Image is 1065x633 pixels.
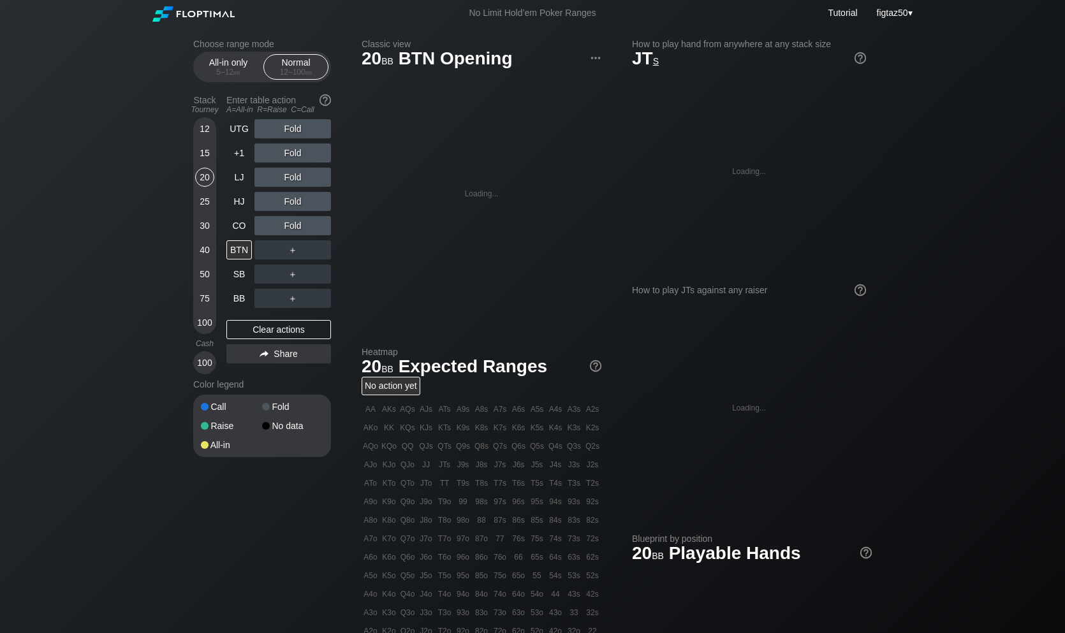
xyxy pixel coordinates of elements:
span: s [653,53,659,67]
div: How to play JTs against any raiser [632,285,866,295]
div: K6s [510,419,527,437]
div: 74o [491,585,509,603]
div: 15 [195,143,214,163]
div: 87o [473,530,490,548]
div: Q3o [399,604,416,622]
div: K3s [565,419,583,437]
div: Clear actions [226,320,331,339]
div: K9o [380,493,398,511]
div: 52s [584,567,601,585]
div: 100 [195,353,214,372]
div: KQs [399,419,416,437]
div: Normal [267,55,325,79]
div: 73s [565,530,583,548]
div: Stack [188,90,221,119]
div: Q6o [399,548,416,566]
div: K8s [473,419,490,437]
div: J2s [584,456,601,474]
div: Q8s [473,437,490,455]
img: help.32db89a4.svg [859,546,873,560]
div: Fold [254,168,331,187]
div: 76o [491,548,509,566]
div: K9s [454,419,472,437]
span: bb [381,361,393,375]
div: T7s [491,474,509,492]
span: bb [652,548,664,562]
div: 84o [473,585,490,603]
div: J5o [417,567,435,585]
div: 87s [491,511,509,529]
div: CO [226,216,252,235]
div: T3s [565,474,583,492]
div: KTo [380,474,398,492]
div: 88 [473,511,490,529]
div: 40 [195,240,214,259]
div: AQs [399,400,416,418]
span: bb [381,53,393,67]
div: T6s [510,474,527,492]
div: Fold [254,143,331,163]
div: AKs [380,400,398,418]
span: 20 [360,49,395,70]
div: J8s [473,456,490,474]
div: BTN [226,240,252,259]
img: help.32db89a4.svg [853,283,867,297]
div: 84s [547,511,564,529]
div: Raise [201,421,262,430]
div: 64o [510,585,527,603]
div: QTs [436,437,453,455]
div: AJs [417,400,435,418]
div: A6s [510,400,527,418]
div: 97s [491,493,509,511]
div: QQ [399,437,416,455]
div: AJo [362,456,379,474]
div: 12 – 100 [269,68,323,76]
div: J5s [528,456,546,474]
div: T7o [436,530,453,548]
div: 93o [454,604,472,622]
div: A8s [473,400,490,418]
div: 96o [454,548,472,566]
div: HJ [226,192,252,211]
div: Q7o [399,530,416,548]
div: 94s [547,493,564,511]
div: 12 [195,119,214,138]
div: 86s [510,511,527,529]
div: A3s [565,400,583,418]
div: J3o [417,604,435,622]
div: 74s [547,530,564,548]
div: ＋ [254,240,331,259]
div: K8o [380,511,398,529]
div: T2s [584,474,601,492]
div: JTo [417,474,435,492]
div: 83s [565,511,583,529]
div: J9o [417,493,435,511]
div: 63o [510,604,527,622]
div: 53s [565,567,583,585]
div: 95o [454,567,472,585]
div: BB [226,289,252,308]
div: ＋ [254,289,331,308]
div: K7s [491,419,509,437]
div: 85s [528,511,546,529]
div: ▾ [874,6,914,20]
div: T6o [436,548,453,566]
div: T5s [528,474,546,492]
div: A4s [547,400,564,418]
div: 100 [195,313,214,332]
h2: Heatmap [362,347,601,357]
div: 65o [510,567,527,585]
h2: Choose range mode [193,39,331,49]
div: J7s [491,456,509,474]
div: Fold [254,192,331,211]
div: Q2s [584,437,601,455]
div: JJ [417,456,435,474]
h2: How to play hand from anywhere at any stack size [632,39,866,49]
h2: Classic view [362,39,601,49]
div: 66 [510,548,527,566]
div: 76s [510,530,527,548]
div: 5 – 12 [202,68,255,76]
div: 72s [584,530,601,548]
div: 86o [473,548,490,566]
div: Q3s [565,437,583,455]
